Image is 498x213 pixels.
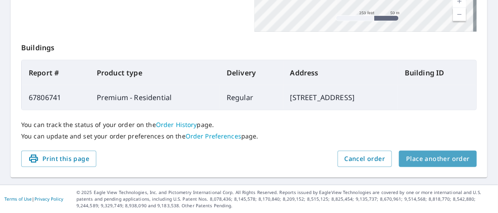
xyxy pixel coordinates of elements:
[4,197,63,202] p: |
[34,196,63,202] a: Privacy Policy
[22,60,90,85] th: Report #
[21,132,477,140] p: You can update and set your order preferences on the page.
[22,85,90,110] td: 67806741
[21,151,96,167] button: Print this page
[90,85,220,110] td: Premium - Residential
[453,8,466,21] a: Current Level 17, Zoom Out
[399,151,477,167] button: Place another order
[90,60,220,85] th: Product type
[4,196,32,202] a: Terms of Use
[283,85,398,110] td: [STREET_ADDRESS]
[21,121,477,129] p: You can track the status of your order on the page.
[283,60,398,85] th: Address
[186,132,241,140] a: Order Preferences
[220,85,283,110] td: Regular
[338,151,392,167] button: Cancel order
[345,153,385,164] span: Cancel order
[28,153,89,164] span: Print this page
[406,153,470,164] span: Place another order
[398,60,476,85] th: Building ID
[220,60,283,85] th: Delivery
[156,120,197,129] a: Order History
[21,32,477,60] p: Buildings
[76,190,494,209] p: © 2025 Eagle View Technologies, Inc. and Pictometry International Corp. All Rights Reserved. Repo...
